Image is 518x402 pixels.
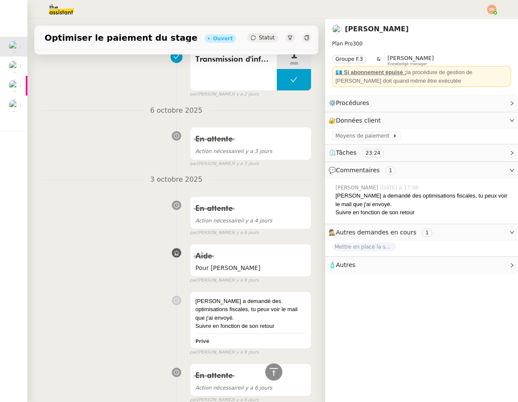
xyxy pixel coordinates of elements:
[325,144,518,161] div: ⏲️Tâches 23:24
[332,41,353,47] span: Plan Pro
[487,5,497,14] img: svg
[190,91,197,98] span: par
[233,229,259,237] span: il y a 6 jours
[335,69,407,75] u: 💶 Si abonnement épuisé :
[195,385,272,391] span: il y a 6 jours
[335,132,392,140] span: Moyens de paiement
[233,277,259,284] span: il y a 6 jours
[277,60,311,67] span: min
[353,41,362,47] span: 300
[195,339,209,344] b: Privé
[332,243,396,251] span: Mettre en place la sortie de [GEOGRAPHIC_DATA]
[190,160,197,168] span: par
[190,277,259,284] small: [PERSON_NAME]
[190,160,259,168] small: [PERSON_NAME]
[233,349,259,356] span: il y a 6 jours
[335,184,380,192] span: [PERSON_NAME]
[325,112,518,129] div: 🔐Données client
[213,36,233,41] div: Ouvert
[233,160,259,168] span: il y a 3 jours
[190,229,259,237] small: [PERSON_NAME]
[335,192,511,208] div: [PERSON_NAME] a demandé des optimisations fiscales, tu peux voir le mail que j'ai envoyé.
[195,148,272,154] span: il y a 3 jours
[336,167,380,174] span: Commentaires
[195,297,306,322] div: [PERSON_NAME] a demandé des optimisations fiscales, tu peux voir le mail que j'ai envoyé.
[336,99,369,106] span: Procédures
[9,99,21,111] img: users%2FtFhOaBya8rNVU5KG7br7ns1BCvi2%2Favatar%2Faa8c47da-ee6c-4101-9e7d-730f2e64f978
[195,205,233,213] span: En attente
[329,98,373,108] span: ⚙️
[195,53,272,66] span: Transmission d'informations
[329,229,436,236] span: 🕵️
[9,80,21,92] img: users%2FKIcnt4T8hLMuMUUpHYCYQM06gPC2%2Favatar%2F1dbe3bdc-0f95-41bf-bf6e-fc84c6569aaf
[190,349,259,356] small: [PERSON_NAME]
[195,263,306,273] span: Pour [PERSON_NAME]
[190,91,259,98] small: [PERSON_NAME]
[195,385,241,391] span: Action nécessaire
[329,149,391,156] span: ⏲️
[336,149,356,156] span: Tâches
[195,148,241,154] span: Action nécessaire
[45,33,198,42] span: Optimiser le paiement du stage
[329,261,355,268] span: 🧴
[195,322,306,330] div: Suivre en fonction de son retour
[195,135,233,143] span: En attente
[259,35,275,41] span: Statut
[336,229,416,236] span: Autres demandes en cours
[388,62,428,66] span: Knowledge manager
[388,55,434,66] app-user-label: Knowledge manager
[377,55,380,66] span: &
[277,50,311,60] span: 1
[9,60,21,72] img: users%2Ff7AvM1H5WROKDkFYQNHz8zv46LV2%2Favatar%2Ffa026806-15e4-4312-a94b-3cc825a940eb
[388,55,434,61] span: [PERSON_NAME]
[335,208,511,217] div: Suivre en fonction de son retour
[329,116,384,126] span: 🔐
[195,372,233,380] span: En attente
[325,257,518,273] div: 🧴Autres
[144,174,210,186] span: 3 octobre 2025
[336,117,381,124] span: Données client
[380,184,420,192] span: [DATE] à 17:08
[422,228,432,237] nz-tag: 1
[325,95,518,111] div: ⚙️Procédures
[335,68,508,85] div: la procédure de gestion de [PERSON_NAME] doit quand même être exécutée
[336,261,355,268] span: Autres
[9,41,21,53] img: users%2FxcSDjHYvjkh7Ays4vB9rOShue3j1%2Favatar%2Fc5852ac1-ab6d-4275-813a-2130981b2f82
[144,105,210,117] span: 6 octobre 2025
[195,218,241,224] span: Action nécessaire
[190,277,197,284] span: par
[325,224,518,241] div: 🕵️Autres demandes en cours 1
[332,55,366,63] nz-tag: Groupe F.3
[195,252,212,260] span: Aide
[386,166,396,175] nz-tag: 1
[233,91,259,98] span: il y a 2 jours
[190,349,197,356] span: par
[190,229,197,237] span: par
[332,24,341,34] img: users%2FxcSDjHYvjkh7Ays4vB9rOShue3j1%2Favatar%2Fc5852ac1-ab6d-4275-813a-2130981b2f82
[329,167,399,174] span: 💬
[325,162,518,179] div: 💬Commentaires 1
[362,149,384,157] nz-tag: 23:24
[345,25,409,33] a: [PERSON_NAME]
[195,218,272,224] span: il y a 4 jours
